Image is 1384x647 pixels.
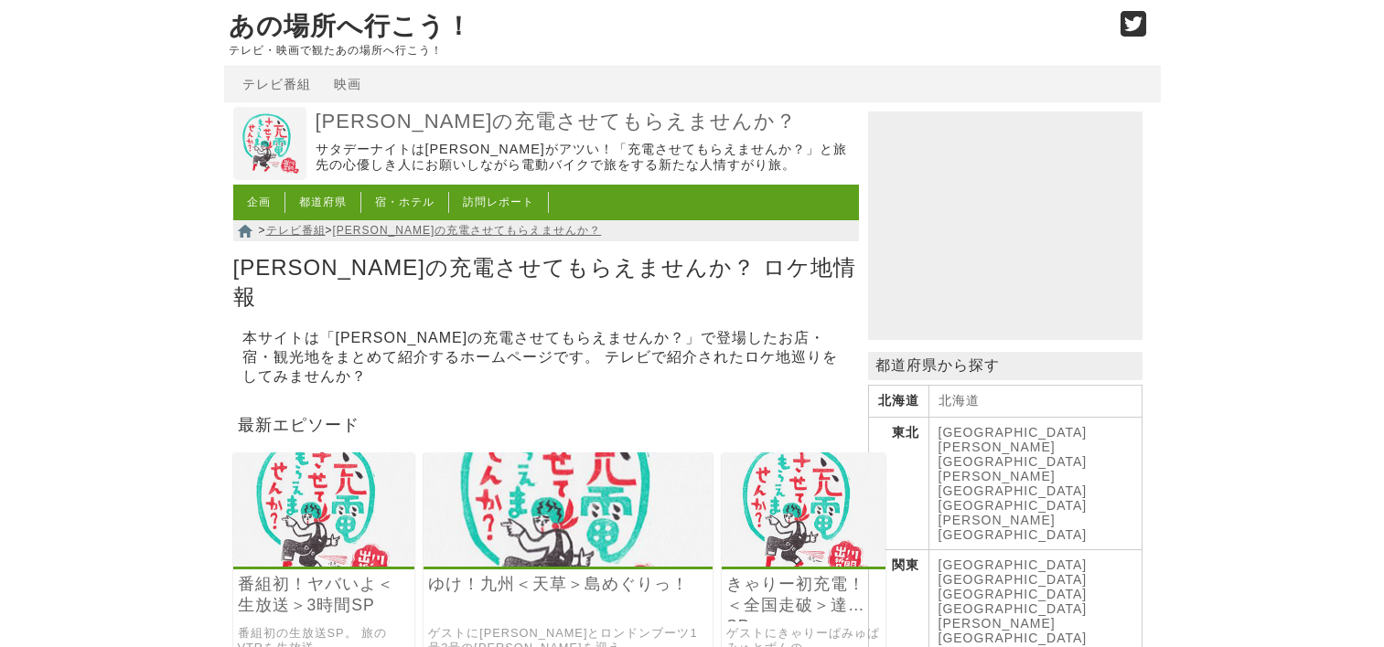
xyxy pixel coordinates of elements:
[316,142,854,174] p: サタデーナイトは[PERSON_NAME]がアツい！「充電させてもらえませんか？」と旅先の心優しき人にお願いしながら電動バイクで旅をする新たな人情すがり旅。
[233,409,859,439] h2: 最新エピソード
[233,107,306,180] img: 出川哲朗の充電させてもらえませんか？
[375,196,435,208] a: 宿・ホテル
[1121,22,1147,37] a: Twitter (@go_thesights)
[463,196,534,208] a: 訪問レポート
[722,554,885,569] a: 出川哲朗の充電させてもらえませんか？ ついに宮城県で全国制覇！絶景の紅葉街道”金色の鳴子峡”から”日本三景松島”までズズーっと108㌔！きゃりーぱみゅぱみゅが初登場で飯尾も絶好調！ヤバいよ²SP
[333,224,602,237] a: [PERSON_NAME]の充電させてもらえませんか？
[233,249,859,314] h1: [PERSON_NAME]の充電させてもらえませんか？ ロケ地情報
[233,167,306,183] a: 出川哲朗の充電させてもらえませんか？
[242,324,850,391] p: 本サイトは「[PERSON_NAME]の充電させてもらえませんか？」で登場したお店・宿・観光地をまとめて紹介するホームページです。 テレビで紹介されたロケ地巡りをしてみませんか？
[939,469,1088,498] a: [PERSON_NAME][GEOGRAPHIC_DATA]
[939,393,980,408] a: 北海道
[299,196,347,208] a: 都道府県
[266,224,326,237] a: テレビ番組
[247,196,271,208] a: 企画
[939,601,1088,616] a: [GEOGRAPHIC_DATA]
[939,498,1088,513] a: [GEOGRAPHIC_DATA]
[939,572,1088,587] a: [GEOGRAPHIC_DATA]
[424,452,713,567] img: icon-320px.png
[939,425,1088,440] a: [GEOGRAPHIC_DATA]
[939,557,1088,572] a: [GEOGRAPHIC_DATA]
[939,440,1088,469] a: [PERSON_NAME][GEOGRAPHIC_DATA]
[229,44,1101,57] p: テレビ・映画で観たあの場所へ行こう！
[229,12,472,40] a: あの場所へ行こう！
[868,352,1143,380] p: 都道府県から探す
[233,220,859,241] nav: > >
[334,77,361,91] a: 映画
[242,77,311,91] a: テレビ番組
[868,111,1143,340] iframe: Advertisement
[726,574,881,616] a: きゃりー初充電！＜全国走破＞達成SP
[428,574,708,595] a: ゆけ！九州＜天草＞島めぐりっ！
[316,109,854,135] a: [PERSON_NAME]の充電させてもらえませんか？
[722,452,885,567] img: icon-320px.png
[868,386,928,418] th: 北海道
[233,554,415,569] a: 出川哲朗の充電させてもらえませんか？ ワォ！”生放送”で一緒に充電みてねSPだッ！温泉天国”日田街道”をパワスポ宇戸の庄から131㌔！ですが…初の生放送に哲朗もドキドキでヤバいよ²SP
[939,616,1088,645] a: [PERSON_NAME][GEOGRAPHIC_DATA]
[424,554,713,569] a: 出川哲朗の充電させてもらえませんか？ ルンルンッ天草”島めぐり”！富岡城から絶景夕日パワスポ目指して114㌔！絶品グルメだらけなんですが千秋もロンブー亮も腹ペコでヤバいよ²SP
[868,418,928,550] th: 東北
[238,574,411,616] a: 番組初！ヤバいよ＜生放送＞3時間SP
[233,452,415,567] img: icon-320px.png
[939,513,1088,542] a: [PERSON_NAME][GEOGRAPHIC_DATA]
[939,587,1088,601] a: [GEOGRAPHIC_DATA]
